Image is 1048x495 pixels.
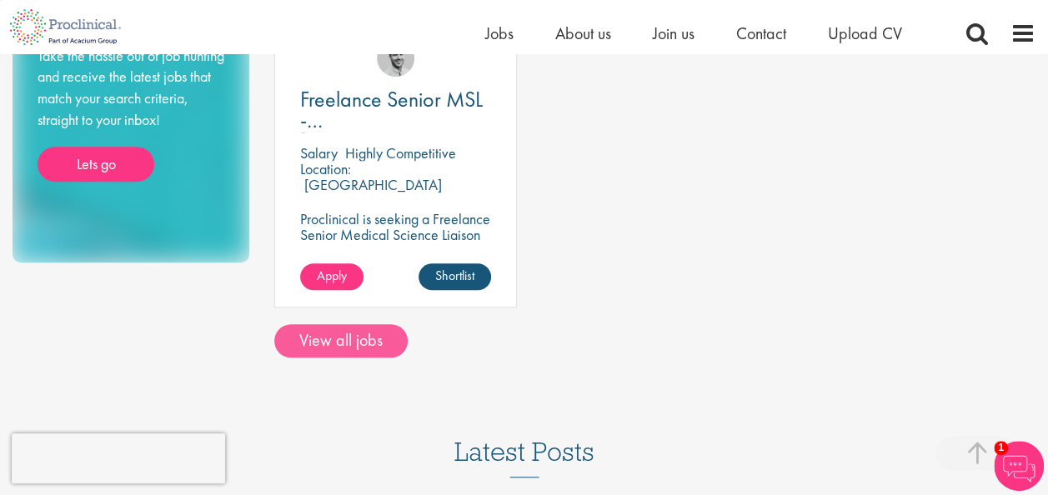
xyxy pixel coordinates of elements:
[653,22,694,44] a: Join us
[300,263,364,290] a: Apply
[300,143,338,162] span: Salary
[300,159,351,178] span: Location:
[304,175,442,194] p: [GEOGRAPHIC_DATA]
[377,39,414,77] img: Thomas Pinnock
[485,22,514,44] a: Jobs
[300,211,491,290] p: Proclinical is seeking a Freelance Senior Medical Science Liaison (MSL) to support medical affair...
[454,437,594,477] h3: Latest Posts
[736,22,786,44] a: Contact
[38,45,224,182] div: Take the hassle out of job hunting and receive the latest jobs that match your search criteria, s...
[345,143,456,162] p: Highly Competitive
[419,263,491,290] a: Shortlist
[555,22,611,44] a: About us
[828,22,902,44] a: Upload CV
[994,441,1008,455] span: 1
[317,267,347,284] span: Apply
[12,433,225,483] iframe: reCAPTCHA
[300,89,491,131] a: Freelance Senior MSL - [GEOGRAPHIC_DATA] - Cardiovascular/ Rare Disease
[274,324,408,357] a: View all jobs
[38,147,154,182] a: Lets go
[994,441,1044,491] img: Chatbot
